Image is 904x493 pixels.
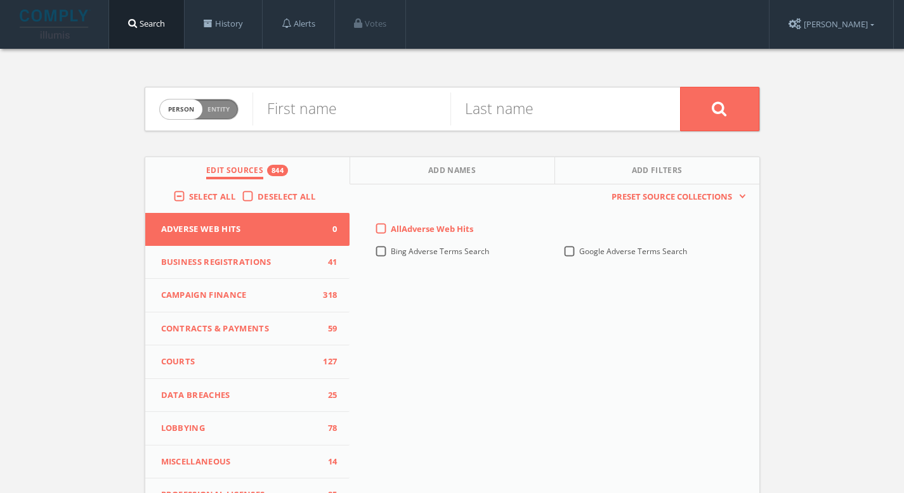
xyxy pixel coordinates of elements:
[605,191,738,203] span: Preset Source Collections
[161,256,318,269] span: Business Registrations
[161,389,318,402] span: Data Breaches
[161,456,318,468] span: Miscellaneous
[145,345,350,379] button: Courts127
[318,256,337,269] span: 41
[160,99,202,119] span: person
[318,289,337,302] span: 318
[391,223,473,234] span: All Adverse Web Hits
[145,279,350,312] button: Campaign Finance318
[161,223,318,236] span: Adverse Web Hits
[161,289,318,302] span: Campaign Finance
[161,323,318,335] span: Contracts & Payments
[189,191,235,202] span: Select All
[350,157,555,184] button: Add Names
[20,10,91,39] img: illumis
[145,246,350,279] button: Business Registrations41
[318,422,337,435] span: 78
[258,191,315,202] span: Deselect All
[555,157,759,184] button: Add Filters
[318,223,337,236] span: 0
[207,105,230,114] span: Entity
[318,355,337,368] span: 127
[391,246,489,257] span: Bing Adverse Terms Search
[267,165,288,176] div: 844
[605,191,746,203] button: Preset Source Collections
[145,312,350,346] button: Contracts & Payments59
[145,445,350,479] button: Miscellaneous14
[145,379,350,413] button: Data Breaches25
[161,422,318,435] span: Lobbying
[318,323,337,335] span: 59
[145,157,350,184] button: Edit Sources844
[145,412,350,445] button: Lobbying78
[632,165,683,179] span: Add Filters
[428,165,476,179] span: Add Names
[145,213,350,246] button: Adverse Web Hits0
[318,456,337,468] span: 14
[579,246,687,257] span: Google Adverse Terms Search
[206,165,263,179] span: Edit Sources
[161,355,318,368] span: Courts
[318,389,337,402] span: 25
